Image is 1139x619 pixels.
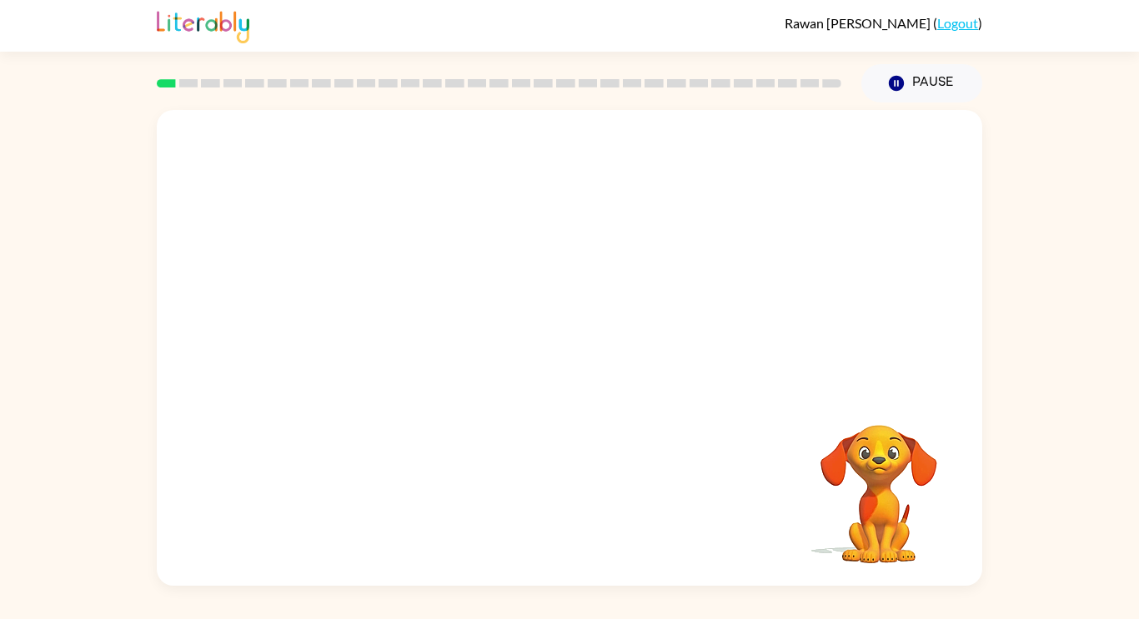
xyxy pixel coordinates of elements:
div: ( ) [785,15,982,31]
button: Pause [861,64,982,102]
a: Logout [937,15,978,31]
img: Literably [157,7,249,43]
video: Your browser must support playing .mp4 files to use Literably. Please try using another browser. [795,399,962,566]
span: Rawan [PERSON_NAME] [785,15,933,31]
